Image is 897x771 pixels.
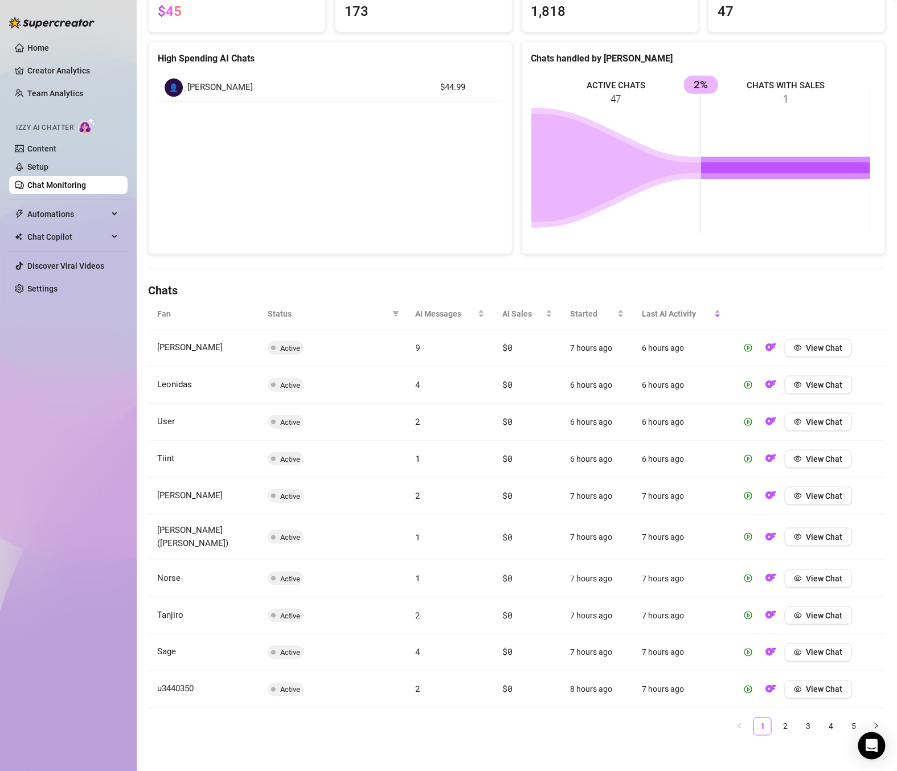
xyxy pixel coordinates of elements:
[785,643,852,662] button: View Chat
[731,717,749,736] button: left
[785,450,852,468] button: View Chat
[503,572,513,584] span: $0
[415,609,420,621] span: 2
[794,612,802,620] span: eye
[806,491,843,501] span: View Chat
[415,453,420,464] span: 1
[9,17,95,28] img: logo-BBDzfeDw.svg
[799,717,817,736] li: 3
[16,122,73,133] span: Izzy AI Chatter
[27,181,86,190] a: Chat Monitoring
[762,450,780,468] button: OF
[858,732,886,760] div: Open Intercom Messenger
[762,457,780,466] a: OF
[753,717,772,736] li: 1
[785,606,852,625] button: View Chat
[794,533,802,541] span: eye
[633,330,730,367] td: 6 hours ago
[15,210,24,219] span: thunderbolt
[806,380,843,389] span: View Chat
[503,307,543,320] span: AI Sales
[822,717,840,736] li: 4
[415,307,475,320] span: AI Messages
[794,649,802,657] span: eye
[762,346,780,355] a: OF
[762,339,780,357] button: OF
[642,307,712,320] span: Last AI Activity
[503,683,513,695] span: $0
[633,597,730,634] td: 7 hours ago
[785,487,852,505] button: View Chat
[845,718,862,735] a: 5
[765,342,777,353] img: OF
[406,298,493,330] th: AI Messages
[503,490,513,501] span: $0
[762,569,780,588] button: OF
[562,671,633,708] td: 8 hours ago
[415,531,420,543] span: 1
[762,420,780,429] a: OF
[157,610,183,620] span: Tanjiro
[571,307,615,320] span: Started
[157,684,194,694] span: u3440350
[27,228,108,246] span: Chat Copilot
[392,310,399,317] span: filter
[762,680,780,699] button: OF
[633,634,730,671] td: 7 hours ago
[27,284,58,293] a: Settings
[268,307,388,320] span: Status
[806,611,843,620] span: View Chat
[157,573,181,583] span: Norse
[157,490,223,501] span: [PERSON_NAME]
[78,118,96,134] img: AI Chatter
[27,144,56,153] a: Content
[415,646,420,658] span: 4
[157,342,223,352] span: [PERSON_NAME]
[633,478,730,515] td: 7 hours ago
[718,1,876,23] span: 47
[794,492,802,500] span: eye
[633,298,730,330] th: Last AI Activity
[415,342,420,353] span: 9
[503,453,513,464] span: $0
[762,494,780,503] a: OF
[765,609,777,621] img: OF
[280,418,300,426] span: Active
[280,533,300,542] span: Active
[562,441,633,478] td: 6 hours ago
[27,43,49,52] a: Home
[27,261,104,270] a: Discover Viral Videos
[762,643,780,662] button: OF
[765,572,777,584] img: OF
[280,492,300,501] span: Active
[531,51,876,65] div: Chats handled by [PERSON_NAME]
[633,441,730,478] td: 6 hours ago
[415,683,420,695] span: 2
[187,81,253,95] span: [PERSON_NAME]
[794,575,802,583] span: eye
[867,717,886,736] li: Next Page
[762,535,780,544] a: OF
[633,367,730,404] td: 6 hours ago
[765,683,777,695] img: OF
[280,612,300,620] span: Active
[762,376,780,394] button: OF
[806,417,843,426] span: View Chat
[503,342,513,353] span: $0
[562,560,633,597] td: 7 hours ago
[762,576,780,585] a: OF
[280,575,300,583] span: Active
[785,339,852,357] button: View Chat
[562,515,633,560] td: 7 hours ago
[806,343,843,352] span: View Chat
[794,381,802,389] span: eye
[822,718,839,735] a: 4
[633,515,730,560] td: 7 hours ago
[633,671,730,708] td: 7 hours ago
[765,416,777,427] img: OF
[785,413,852,431] button: View Chat
[806,685,843,694] span: View Chat
[158,51,503,65] div: High Spending AI Chats
[503,379,513,390] span: $0
[806,648,843,657] span: View Chat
